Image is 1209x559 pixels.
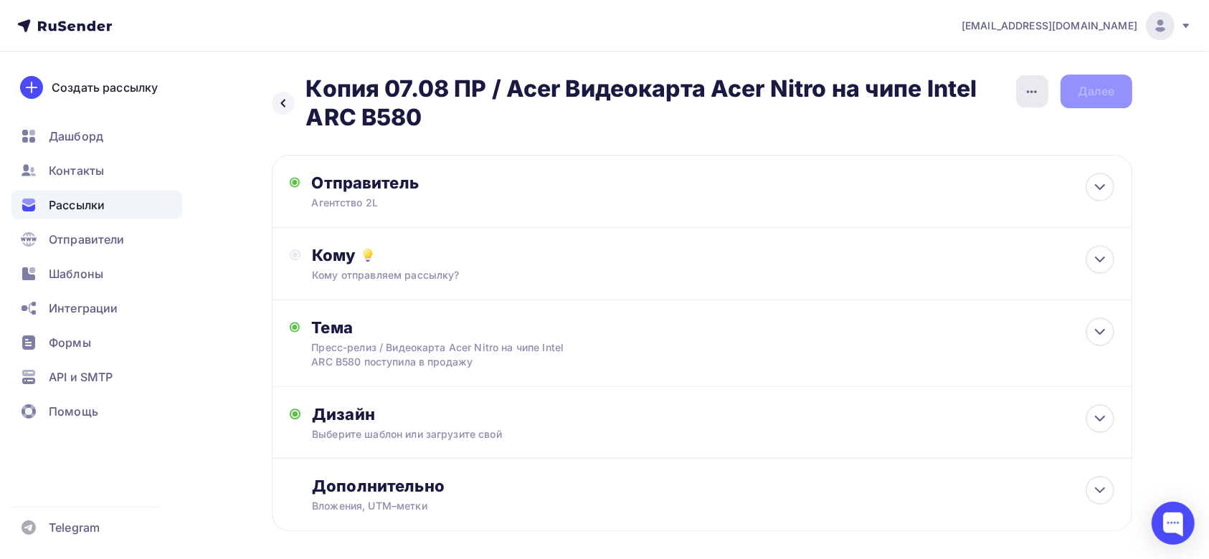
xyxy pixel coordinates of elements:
[11,328,182,357] a: Формы
[11,156,182,185] a: Контакты
[11,191,182,219] a: Рассылки
[49,300,118,317] span: Интеграции
[49,519,100,536] span: Telegram
[11,225,182,254] a: Отправители
[52,79,158,96] div: Создать рассылку
[49,196,105,214] span: Рассылки
[312,268,1034,282] div: Кому отправляем рассылку?
[312,404,1114,424] div: Дизайн
[49,128,103,145] span: Дашборд
[49,334,91,351] span: Формы
[312,476,1114,496] div: Дополнительно
[312,245,1114,265] div: Кому
[11,122,182,150] a: Дашборд
[312,427,1034,441] div: Выберите шаблон или загрузите свой
[49,368,113,386] span: API и SMTP
[311,196,591,210] div: Агентство 2L
[49,231,125,248] span: Отправители
[962,11,1192,40] a: [EMAIL_ADDRESS][DOMAIN_NAME]
[962,19,1137,33] span: [EMAIL_ADDRESS][DOMAIN_NAME]
[311,340,566,369] div: Пресс-релиз / Видеокарта Acer Nitro на чипе Intel ARC B580 поступила в продажу
[49,265,103,282] span: Шаблоны
[311,173,622,193] div: Отправитель
[49,162,104,179] span: Контакты
[49,403,98,420] span: Помощь
[312,499,1034,513] div: Вложения, UTM–метки
[311,317,594,338] div: Тема
[11,259,182,288] a: Шаблоны
[306,75,1015,132] h2: Копия 07.08 ПР / Acer Видеокарта Acer Nitro на чипе Intel ARC B580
